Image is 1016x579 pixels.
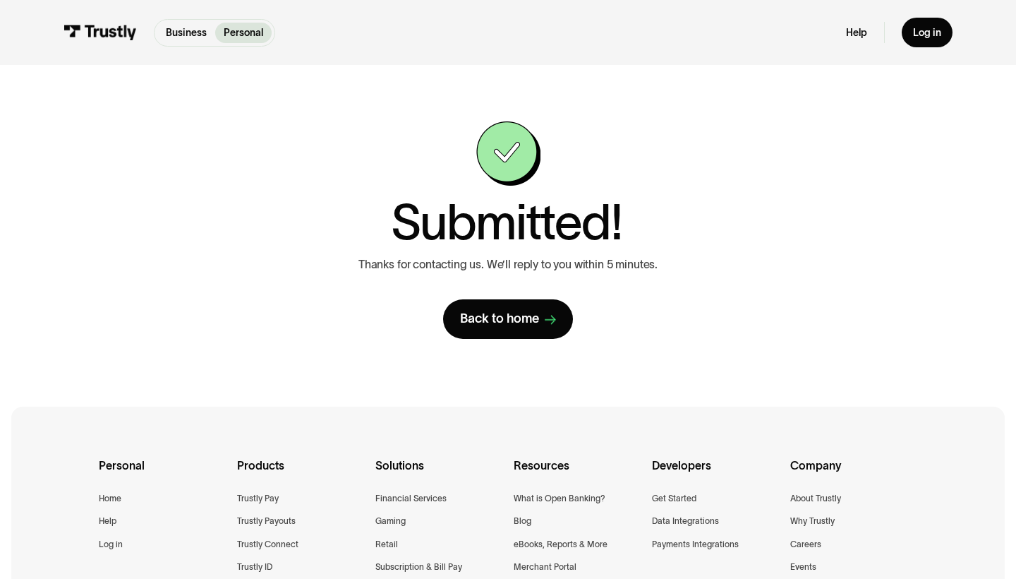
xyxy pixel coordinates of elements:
h1: Submitted! [391,197,622,246]
a: Get Started [652,491,696,506]
a: Home [99,491,121,506]
a: Financial Services [375,491,447,506]
a: Careers [790,537,821,552]
p: Thanks for contacting us. We’ll reply to you within 5 minutes. [358,258,658,271]
a: About Trustly [790,491,841,506]
a: Help [99,514,116,529]
div: Log in [913,26,941,39]
a: Personal [215,23,272,43]
a: What is Open Banking? [514,491,605,506]
p: Business [166,25,207,40]
a: Data Integrations [652,514,719,529]
a: Trustly ID [237,560,272,575]
div: Back to home [460,311,539,327]
p: Personal [224,25,263,40]
img: Trustly Logo [64,25,137,40]
div: Developers [652,456,779,491]
a: eBooks, Reports & More [514,537,607,552]
div: Solutions [375,456,502,491]
a: Trustly Payouts [237,514,296,529]
a: Events [790,560,816,575]
a: Help [846,26,867,39]
a: Subscription & Bill Pay [375,560,462,575]
a: Retail [375,537,398,552]
div: Resources [514,456,641,491]
a: Log in [99,537,123,552]
a: Payments Integrations [652,537,739,552]
a: Back to home [443,299,573,338]
div: Products [237,456,364,491]
a: Why Trustly [790,514,835,529]
a: Blog [514,514,531,529]
a: Business [157,23,215,43]
div: Company [790,456,917,491]
a: Log in [902,18,953,47]
a: Gaming [375,514,406,529]
a: Merchant Portal [514,560,576,575]
a: Trustly Pay [237,491,279,506]
div: Personal [99,456,226,491]
a: Trustly Connect [237,537,298,552]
